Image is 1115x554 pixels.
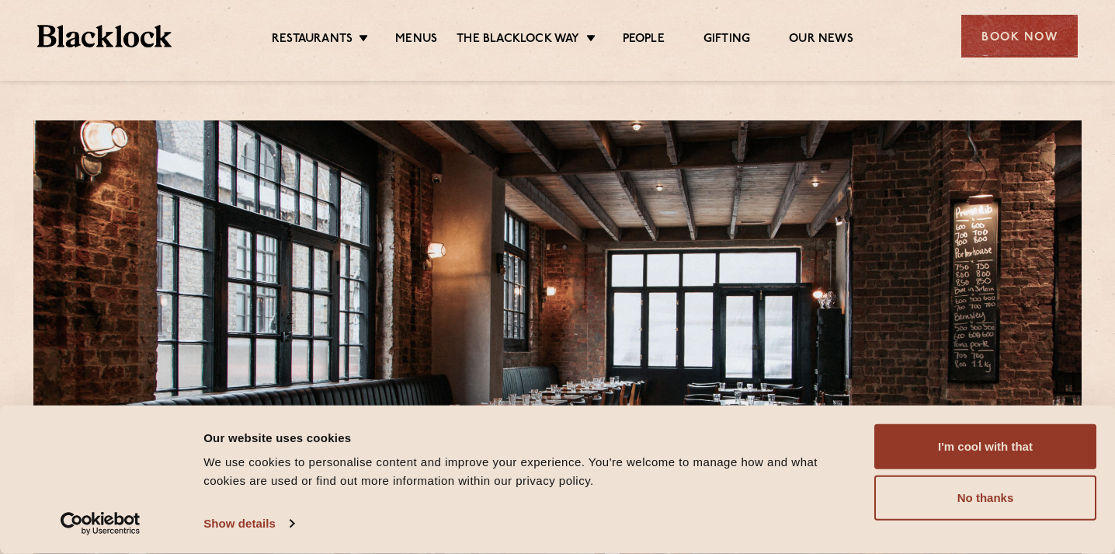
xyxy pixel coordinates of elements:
[874,476,1096,521] button: No thanks
[961,15,1078,57] div: Book Now
[203,453,856,490] div: We use cookies to personalise content and improve your experience. You're welcome to manage how a...
[457,32,579,49] a: The Blacklock Way
[789,32,853,49] a: Our News
[623,32,665,49] a: People
[203,428,856,447] div: Our website uses cookies
[272,32,353,49] a: Restaurants
[37,25,172,47] img: BL_Textured_Logo-footer-cropped.svg
[395,32,437,49] a: Menus
[33,512,168,535] a: Usercentrics Cookiebot - opens in a new window
[703,32,750,49] a: Gifting
[874,424,1096,469] button: I'm cool with that
[203,512,294,535] a: Show details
